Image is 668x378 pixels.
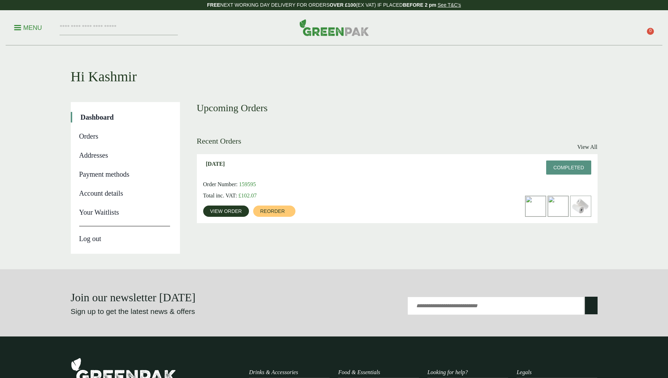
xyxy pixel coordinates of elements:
a: Payment methods [79,169,170,179]
a: Log out [79,226,170,244]
span: 0 [647,28,654,35]
a: Orders [79,131,170,141]
a: Menu [14,24,42,31]
h3: Recent Orders [197,137,241,146]
span: [DATE] [206,160,225,167]
img: GreenPak Supplies [299,19,369,36]
span: Total inc. VAT: [203,193,237,199]
strong: FREE [207,2,220,8]
a: Reorder [253,206,295,217]
a: Your Waitlists [79,207,170,218]
bdi: 102.07 [238,193,257,199]
span: Order Number: [203,181,238,187]
a: Dashboard [81,112,170,122]
strong: OVER £100 [330,2,356,8]
strong: Join our newsletter [DATE] [71,291,196,304]
a: Addresses [79,150,170,160]
span: Reorder [260,209,285,214]
span: £ [238,193,241,199]
a: View order [203,206,249,217]
span: Completed [553,165,584,170]
strong: BEFORE 2 pm [403,2,436,8]
span: 159595 [239,181,256,187]
p: Menu [14,24,42,32]
span: View order [210,209,242,214]
h3: Upcoming Orders [197,102,598,114]
a: View All [577,143,597,151]
img: 3630002-Kitchen-Towel-Rolls-2-Ply-50-Sheets-1-300x269.jpg [570,196,591,216]
img: 9inch-Paper-Plate-300x300.jpg [548,196,568,216]
img: 8oz_kraft_a-300x200.jpg [525,196,546,216]
a: Account details [79,188,170,199]
h1: Hi Kashmir [71,46,598,85]
a: See T&C's [438,2,461,8]
p: Sign up to get the latest news & offers [71,306,308,317]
